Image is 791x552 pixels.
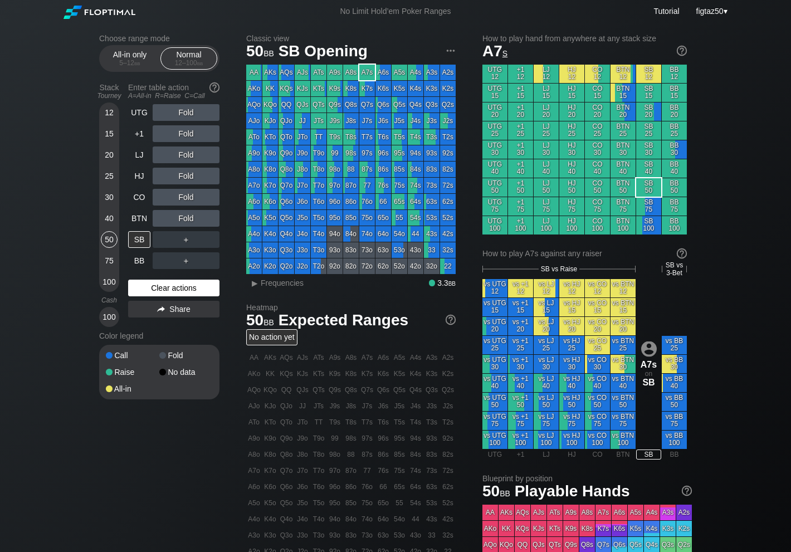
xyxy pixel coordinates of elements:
div: Fold [153,125,219,142]
div: ＋ [153,252,219,269]
div: LJ 40 [534,159,559,178]
div: KQo [262,97,278,113]
div: KJs [295,81,310,96]
div: CO 100 [585,216,610,235]
div: A3o [246,242,262,258]
div: Raise [106,368,159,376]
div: K3o [262,242,278,258]
div: 33 [424,242,440,258]
div: Q9s [327,97,343,113]
div: 25 [101,168,118,184]
div: HJ 25 [559,121,584,140]
div: 43o [408,242,423,258]
div: Q7o [279,178,294,193]
div: 99 [327,145,343,161]
div: 84s [408,162,423,177]
div: T7o [311,178,326,193]
div: 54s [408,210,423,226]
div: UTG 100 [482,216,507,235]
div: All-in only [104,48,155,69]
div: BTN 25 [611,121,636,140]
div: A5o [246,210,262,226]
div: A9s [327,65,343,80]
div: LJ 75 [534,197,559,216]
div: BB 20 [662,102,687,121]
div: T4s [408,129,423,145]
div: T7s [359,129,375,145]
div: SB 15 [636,84,661,102]
div: 83s [424,162,440,177]
div: 93o [327,242,343,258]
div: HJ 40 [559,159,584,178]
div: 85s [392,162,407,177]
div: AKs [262,65,278,80]
div: 72o [359,258,375,274]
div: 5 – 12 [106,59,153,67]
div: CO 15 [585,84,610,102]
div: Fold [153,210,219,227]
div: SB 20 [636,102,661,121]
div: JTs [311,113,326,129]
div: +1 50 [508,178,533,197]
div: BTN 30 [611,140,636,159]
div: 55 [392,210,407,226]
div: T4o [311,226,326,242]
div: T3o [311,242,326,258]
div: Q6s [375,97,391,113]
div: 32s [440,242,456,258]
div: BB 75 [662,197,687,216]
div: Fold [153,104,219,121]
div: LJ 50 [534,178,559,197]
h2: Choose range mode [99,34,219,43]
div: Q3s [424,97,440,113]
div: K8o [262,162,278,177]
div: 44 [408,226,423,242]
div: 96s [375,145,391,161]
span: bb [263,46,274,58]
div: 63s [424,194,440,209]
div: 53o [392,242,407,258]
div: LJ 25 [534,121,559,140]
div: 40 [101,210,118,227]
div: QQ [279,97,294,113]
div: LJ 100 [534,216,559,235]
div: Q5s [392,97,407,113]
div: ATs [311,65,326,80]
div: 20 [101,146,118,163]
div: +1 100 [508,216,533,235]
div: BB 100 [662,216,687,235]
div: 65s [392,194,407,209]
div: HJ 30 [559,140,584,159]
div: HJ [128,168,150,184]
div: 63o [375,242,391,258]
div: SB 50 [636,178,661,197]
div: Q3o [279,242,294,258]
div: J9s [327,113,343,129]
div: CO 30 [585,140,610,159]
div: AA [246,65,262,80]
div: Q8o [279,162,294,177]
div: +1 25 [508,121,533,140]
div: 85o [343,210,359,226]
div: KK [262,81,278,96]
div: 93s [424,145,440,161]
div: AJs [295,65,310,80]
div: 75 [101,252,118,269]
div: Q7s [359,97,375,113]
div: 86s [375,162,391,177]
div: UTG 30 [482,140,507,159]
div: KJo [262,113,278,129]
div: K4o [262,226,278,242]
div: 86o [343,194,359,209]
div: J4s [408,113,423,129]
div: UTG 12 [482,65,507,83]
div: SB 12 [636,65,661,83]
div: K7o [262,178,278,193]
a: Tutorial [653,7,679,16]
span: bb [134,59,140,67]
div: 64o [375,226,391,242]
div: CO 40 [585,159,610,178]
div: K6o [262,194,278,209]
div: K2o [262,258,278,274]
div: T3s [424,129,440,145]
